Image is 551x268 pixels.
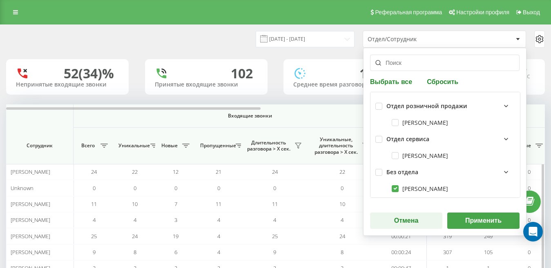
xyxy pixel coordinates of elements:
span: 24 [132,233,138,240]
span: 9 [93,248,96,256]
span: 10 [132,200,138,208]
button: Применить [447,213,520,229]
div: Отдел розничной продажи [386,103,467,110]
span: 4 [217,233,220,240]
span: c [527,71,530,80]
span: [PERSON_NAME] [11,168,50,175]
div: Среднее время разговора [293,81,396,88]
span: Unknown [11,184,33,192]
span: 6 [174,248,177,256]
span: 22 [132,168,138,175]
div: 102 [231,66,253,81]
span: Всего [78,142,98,149]
span: Уникальные, длительность разговора > Х сек. [312,136,359,155]
span: 4 [217,248,220,256]
span: 25 [91,233,97,240]
label: [PERSON_NAME] [392,152,448,159]
span: 0 [273,184,276,192]
span: 4 [134,216,136,224]
div: Open Intercom Messenger [523,222,543,241]
span: 9 [273,248,276,256]
span: 4 [341,216,344,224]
span: 0 [93,184,96,192]
span: 0 [341,184,344,192]
span: [PERSON_NAME] [11,233,50,240]
span: 0 [217,184,220,192]
td: 00:00:24 [376,244,427,260]
button: Отмена [370,213,442,229]
div: Принятые входящие звонки [155,81,258,88]
label: [PERSON_NAME] [392,119,448,126]
div: 52 (34)% [64,66,114,81]
span: 12 [173,168,178,175]
span: [PERSON_NAME] [11,216,50,224]
span: 0 [528,216,531,224]
label: [PERSON_NAME] [392,185,448,192]
span: 0 [528,184,531,192]
span: Пропущенные [200,142,233,149]
span: Настройки профиля [456,9,509,16]
td: 00:00:21 [376,228,427,244]
span: 11 [272,200,278,208]
span: 19 [173,233,178,240]
span: 105 [484,248,493,256]
span: 0 [134,184,136,192]
div: Отдел/Сотрудник [368,36,465,43]
span: 319 [443,233,452,240]
span: Входящие звонки [95,113,405,119]
div: Отдел сервиса [386,136,429,143]
span: 24 [339,233,345,240]
span: 22 [339,168,345,175]
span: 0 [528,168,531,175]
span: Реферальная программа [375,9,442,16]
span: 4 [273,216,276,224]
div: Без отдела [386,169,418,176]
span: 8 [341,248,344,256]
span: 249 [484,233,493,240]
span: [PERSON_NAME] [11,248,50,256]
span: 7 [174,200,177,208]
span: 24 [272,168,278,175]
span: 1 [359,64,373,82]
span: 8 [134,248,136,256]
span: 0 [174,184,177,192]
span: 4 [217,216,220,224]
span: 24 [91,168,97,175]
span: 21 [216,168,221,175]
span: [PERSON_NAME] [11,200,50,208]
span: 307 [443,248,452,256]
span: Уникальные [118,142,148,149]
span: Длительность разговора > Х сек. [245,140,292,152]
span: Новые [159,142,180,149]
span: 25 [272,233,278,240]
button: Сбросить [424,78,461,85]
span: 11 [216,200,221,208]
span: 11 [91,200,97,208]
span: Выход [523,9,540,16]
span: 0 [528,248,531,256]
input: Поиск [370,55,520,71]
span: 10 [339,200,345,208]
span: 3 [174,216,177,224]
span: 4 [93,216,96,224]
button: Выбрать все [370,78,415,85]
span: Сотрудник [13,142,66,149]
div: Непринятые входящие звонки [16,81,119,88]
